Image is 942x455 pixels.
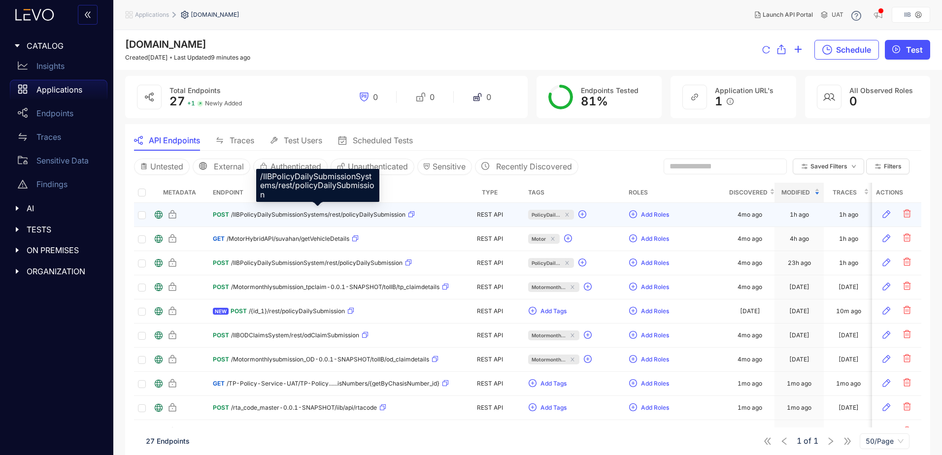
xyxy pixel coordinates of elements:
span: Motormonth... [532,355,566,364]
span: Add Tags [540,404,567,411]
p: Traces [36,132,61,141]
span: Add Roles [641,235,669,242]
span: Modified [778,187,812,198]
div: REST API [459,260,520,266]
span: Motor [532,234,546,244]
span: Scheduled Tests [353,136,413,145]
span: caret-right [14,226,21,233]
button: clock-circleRecently Discovered [475,159,578,174]
span: of [797,437,818,446]
div: 1mo ago [787,380,811,387]
span: Traces [828,187,862,198]
button: plus-circle [578,255,591,271]
span: Saved Filters [810,163,847,170]
span: plus-circle [578,259,586,267]
span: info-circle [727,98,734,105]
button: plus [794,40,803,60]
div: REST API [459,308,520,315]
span: close [569,357,576,362]
div: AI [6,198,107,219]
span: Add Roles [641,308,669,315]
a: Endpoints [10,103,107,127]
span: plus-circle [629,259,637,267]
span: 0 [430,93,435,101]
span: swap [18,132,28,142]
span: Add Roles [641,332,669,339]
div: [DATE] [789,284,809,291]
span: down [851,164,856,169]
div: ORGANIZATION [6,261,107,282]
span: Launch API Portal [763,11,813,18]
div: [DATE] [839,404,859,411]
span: Filters [884,163,902,170]
th: Discovered [725,183,774,203]
span: + 1 [187,100,195,107]
span: ORGANIZATION [27,267,100,276]
span: POST [213,332,229,339]
span: /Motormonthlysubmission_OD-0.0.1-SNAPSHOT/toIIB/od_claimdetails [231,356,429,363]
span: UAT [832,11,843,18]
button: play-circleTest [885,40,930,60]
span: plus-circle [529,403,537,412]
a: Findings [10,174,107,198]
span: plus-circle [578,210,586,219]
span: /rta_code_master-0.0.1-SNAPSHOT/iib/api/rtacode [231,404,377,411]
span: Add Tags [540,308,567,315]
span: swap [216,136,224,144]
button: plus-circleAdd Roles [629,303,670,319]
span: All Observed Roles [849,86,913,95]
span: Add Roles [641,284,669,291]
span: plus-circle [629,283,637,292]
span: 0 [486,93,491,101]
button: plus-circleAdd Roles [629,255,670,271]
div: REST API [459,380,520,387]
th: Type [455,183,524,203]
span: 1 [715,95,723,108]
a: Applications [10,80,107,103]
div: 1h ago [839,211,858,218]
button: plus-circleAdd Roles [629,327,670,343]
div: 1mo ago [738,380,762,387]
span: Schedule [836,45,871,54]
span: tool [270,136,278,144]
button: Filters [866,159,909,174]
span: close [564,212,571,217]
div: REST API [459,404,520,411]
button: plus-circle [583,279,596,295]
div: [DATE] [839,332,859,339]
div: REST API [459,235,520,242]
span: plus-circle [564,234,572,243]
div: 4mo ago [738,211,762,218]
button: plus-circle [583,327,596,343]
div: 1h ago [839,235,858,242]
span: Add Roles [641,404,669,411]
button: Sensitive [417,159,472,174]
a: Sensitive Data [10,151,107,174]
span: plus-circle [629,379,637,388]
span: Untested [150,162,183,171]
span: caret-right [14,42,21,49]
span: Unauthenticated [348,162,408,171]
span: POST [213,211,229,218]
button: plus-circleAdd Tags [528,400,567,416]
span: /Motormonthlysubmission_tpclaim-0.0.1-SNAPSHOT/toIIB/tp_claimdetails [231,284,439,291]
button: plus-circleAdd Roles [629,231,670,247]
span: [DOMAIN_NAME] [191,11,239,18]
span: close [564,260,571,265]
span: Add Roles [641,211,669,218]
button: double-left [78,5,98,25]
div: [DATE] [789,356,809,363]
button: plus-circleAdd Tags [528,376,567,391]
a: Traces [10,127,107,151]
button: globalExternal [193,159,250,174]
span: clock-circle [481,162,489,171]
th: Actions [872,183,921,203]
div: 1h ago [790,211,809,218]
span: AI [27,204,100,213]
div: 1mo ago [738,404,762,411]
button: plus-circleAdd Roles [629,352,670,367]
button: plus-circleAdd Roles [629,279,670,295]
button: plus-circleAdd Tags [528,424,567,440]
p: Endpoints [36,109,73,118]
span: 50/Page [866,434,904,449]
